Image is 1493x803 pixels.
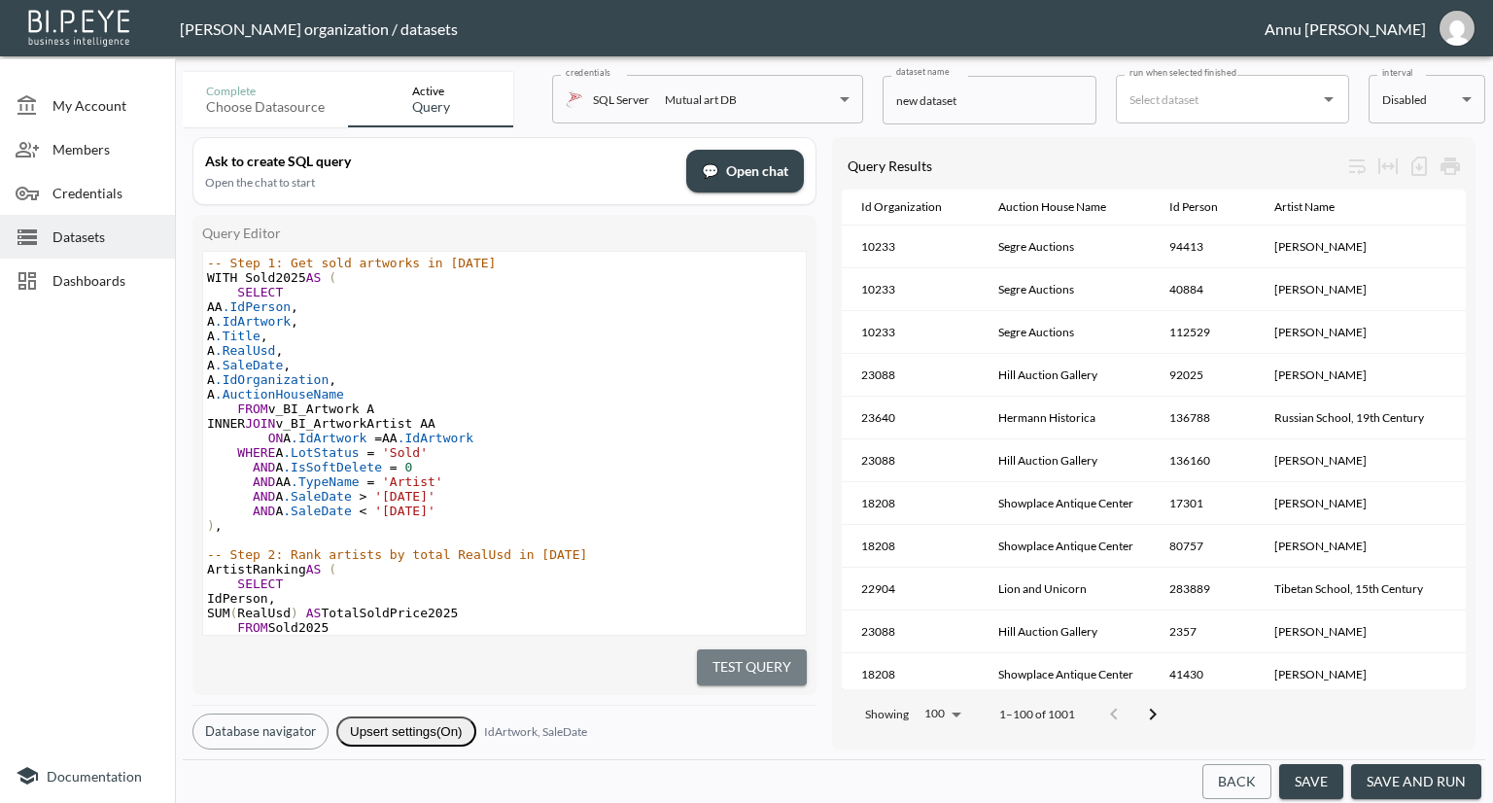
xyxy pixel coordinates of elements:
span: chat [702,159,718,184]
span: .IsSoftDelete [283,460,382,474]
span: SELECT [237,576,283,591]
div: Choose datasource [206,98,325,116]
th: 94413 [1154,226,1259,268]
th: Lion and Unicorn [983,568,1154,611]
span: = [374,431,382,445]
span: .Title [215,329,260,343]
span: ON [268,431,284,445]
th: 18208 [846,482,983,525]
div: Active [412,84,450,98]
button: Back [1202,764,1271,800]
span: AND [253,489,275,504]
span: '[DATE]' [374,504,435,518]
th: 17301 [1154,482,1259,525]
div: Toggle table layout between fixed and auto (default: auto) [1372,151,1404,182]
span: .RealUsd [215,343,276,358]
th: 23088 [846,611,983,653]
th: Hill Auction Gallery [983,611,1154,653]
div: 100 [917,701,968,726]
th: 23640 [846,397,983,439]
span: > [360,489,367,504]
span: AS [306,562,322,576]
span: SELECT [237,285,283,299]
button: save [1279,764,1343,800]
th: 283889 [1154,568,1259,611]
span: Datasets [52,227,159,247]
span: 'Artist' [382,474,443,489]
span: , [329,372,336,387]
span: ( [229,606,237,620]
div: Mutual art DB [665,88,737,111]
div: Open the chat to start [205,175,675,190]
div: Ask to create SQL query [205,153,675,169]
span: .IdArtwork [291,431,366,445]
label: credentials [566,66,610,79]
span: WHERE [237,445,275,460]
span: AA [207,299,298,314]
span: Auction House Name [998,195,1131,219]
span: AND [253,474,275,489]
button: Go to next page [1133,695,1172,734]
span: = [390,460,398,474]
th: 80757 [1154,525,1259,568]
span: Credentials [52,183,159,203]
span: BY [283,635,298,649]
span: .AuctionHouseName [215,387,344,401]
th: 2357 [1154,611,1259,653]
span: , [260,329,268,343]
span: FROM [237,620,267,635]
th: 18208 [846,653,983,696]
span: A [207,372,336,387]
span: ) [291,606,298,620]
span: -- Step 2: Rank artists by total RealUsd in [DATE] [207,547,587,562]
span: A [207,387,344,401]
th: Showplace Antique Center [983,525,1154,568]
span: A AA [207,431,473,445]
span: AA [207,474,443,489]
span: A [207,358,291,372]
span: v_BI_Artwork A [207,401,374,416]
span: .SaleDate [215,358,283,372]
span: , [275,343,283,358]
span: A [207,489,435,504]
button: Test Query [697,649,807,685]
span: ) [207,518,215,533]
div: Id Organization [861,195,942,219]
span: FROM [237,401,267,416]
img: 30a3054078d7a396129f301891e268cf [1440,11,1475,46]
div: Id Person [1169,195,1218,219]
span: 'Sold' [382,445,428,460]
span: ArtistRanking [207,562,336,576]
span: .SaleDate [283,504,351,518]
div: Query Results [848,157,1341,174]
span: INNER v_BI_ArtworkArtist AA [207,416,435,431]
label: interval [1382,66,1413,79]
span: Documentation [47,768,142,785]
span: , [268,591,276,606]
button: chatOpen chat [686,150,804,193]
th: 23088 [846,439,983,482]
span: Sold2025 [207,620,329,635]
th: Hill Auction Gallery [983,354,1154,397]
th: 18208 [846,525,983,568]
span: SUM RealUsd TotalSoldPrice2025 [207,606,458,620]
span: .LotStatus [283,445,359,460]
span: , [215,518,223,533]
th: 22904 [846,568,983,611]
span: '[DATE]' [374,489,435,504]
span: WITH Sold2025 [207,270,336,285]
span: IdArtwork;SaleDate [484,724,587,739]
span: = [366,474,374,489]
img: mssql icon [566,90,583,108]
div: Wrap text [1341,151,1372,182]
span: .TypeName [291,474,359,489]
div: Annu [PERSON_NAME] [1265,19,1426,38]
div: [PERSON_NAME] organization / datasets [180,19,1265,38]
th: 10233 [846,226,983,268]
th: 10233 [846,311,983,354]
span: .IdArtwork [398,431,473,445]
label: dataset name [896,65,949,78]
button: annu@mutualart.com [1426,5,1488,52]
span: ( [329,562,336,576]
th: 92025 [1154,354,1259,397]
